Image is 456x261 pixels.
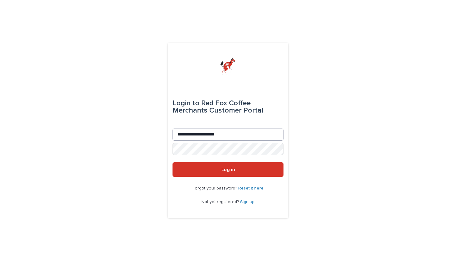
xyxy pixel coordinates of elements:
div: Red Fox Coffee Merchants Customer Portal [173,95,283,119]
span: Log in [221,167,235,172]
span: Forgot your password? [193,186,238,190]
a: Sign up [240,200,255,204]
img: zttTXibQQrCfv9chImQE [220,57,236,75]
span: Login to [173,100,199,107]
button: Log in [173,162,283,177]
span: Not yet registered? [201,200,240,204]
a: Reset it here [238,186,264,190]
